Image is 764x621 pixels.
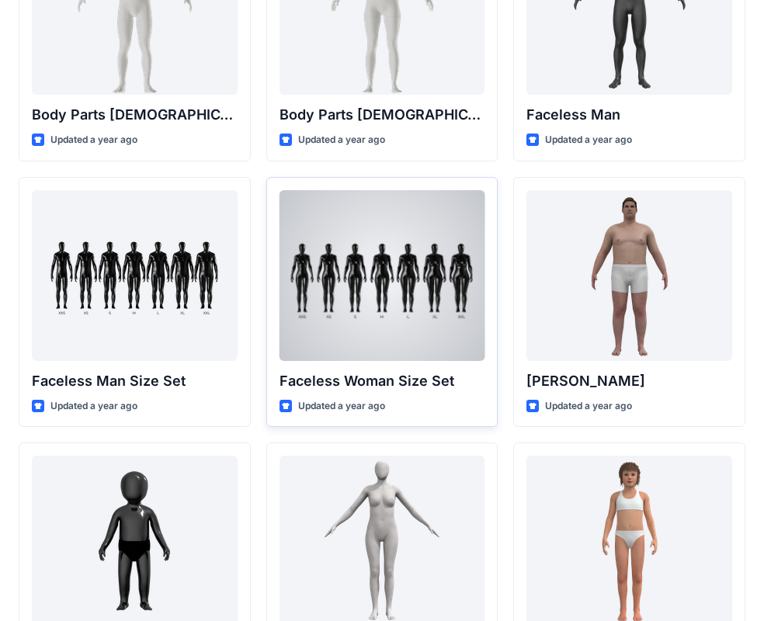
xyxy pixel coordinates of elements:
[50,398,137,415] p: Updated a year ago
[298,132,385,148] p: Updated a year ago
[50,132,137,148] p: Updated a year ago
[280,104,485,126] p: Body Parts [DEMOGRAPHIC_DATA]
[298,398,385,415] p: Updated a year ago
[526,104,732,126] p: Faceless Man
[280,370,485,392] p: Faceless Woman Size Set
[32,370,238,392] p: Faceless Man Size Set
[526,190,732,361] a: Joseph
[32,190,238,361] a: Faceless Man Size Set
[32,104,238,126] p: Body Parts [DEMOGRAPHIC_DATA]
[526,370,732,392] p: [PERSON_NAME]
[280,190,485,361] a: Faceless Woman Size Set
[545,132,632,148] p: Updated a year ago
[545,398,632,415] p: Updated a year ago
